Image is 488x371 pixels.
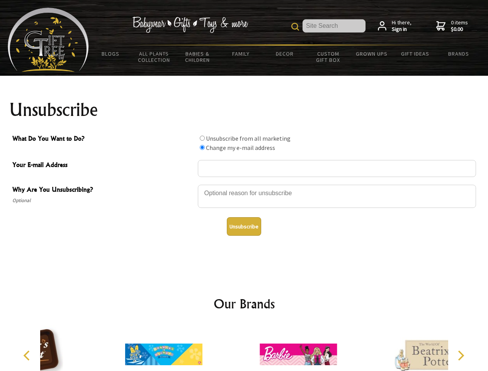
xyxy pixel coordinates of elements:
span: 0 items [451,19,468,33]
span: What Do You Want to Do? [12,134,194,145]
button: Next [452,347,469,364]
strong: Sign in [392,26,411,33]
img: product search [291,23,299,31]
a: Family [219,46,263,62]
button: Previous [19,347,36,364]
label: Unsubscribe from all marketing [206,134,291,142]
input: What Do You Want to Do? [200,136,205,141]
a: Gift Ideas [393,46,437,62]
img: Babywear - Gifts - Toys & more [132,17,248,33]
h2: Our Brands [15,294,473,313]
img: Babyware - Gifts - Toys and more... [8,8,89,72]
a: BLOGS [89,46,133,62]
a: 0 items$0.00 [436,19,468,33]
textarea: Why Are You Unsubscribing? [198,185,476,208]
span: Optional [12,196,194,205]
a: Brands [437,46,481,62]
a: Hi there,Sign in [378,19,411,33]
input: What Do You Want to Do? [200,145,205,150]
input: Your E-mail Address [198,160,476,177]
input: Site Search [303,19,366,32]
a: Custom Gift Box [306,46,350,68]
button: Unsubscribe [227,217,261,236]
a: Grown Ups [350,46,393,62]
span: Your E-mail Address [12,160,194,171]
h1: Unsubscribe [9,100,479,119]
label: Change my e-mail address [206,144,275,151]
a: All Plants Collection [133,46,176,68]
span: Hi there, [392,19,411,33]
a: Babies & Children [176,46,219,68]
strong: $0.00 [451,26,468,33]
a: Decor [263,46,306,62]
span: Why Are You Unsubscribing? [12,185,194,196]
